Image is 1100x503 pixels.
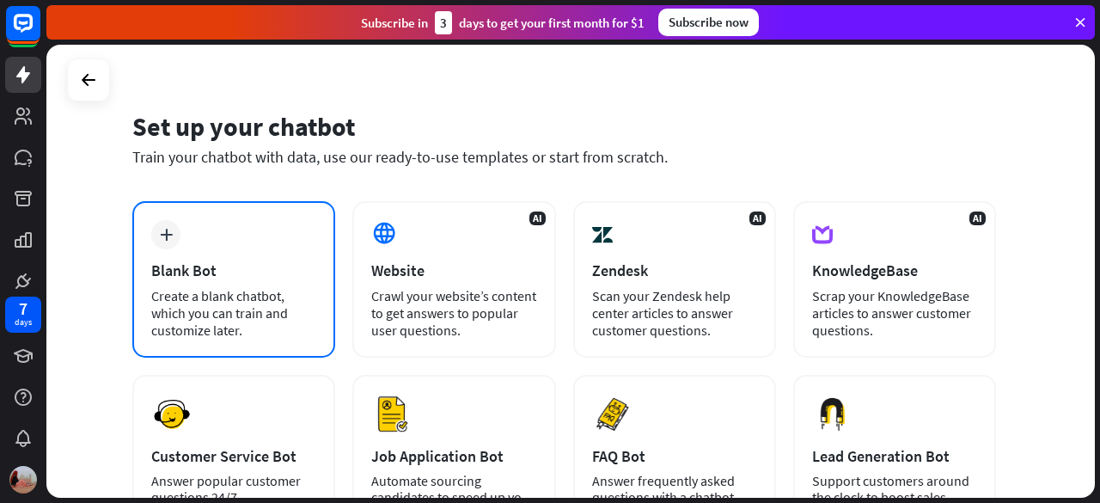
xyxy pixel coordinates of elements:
[592,446,757,466] div: FAQ Bot
[592,287,757,339] div: Scan your Zendesk help center articles to answer customer questions.
[812,287,977,339] div: Scrap your KnowledgeBase articles to answer customer questions.
[812,446,977,466] div: Lead Generation Bot
[132,147,996,167] div: Train your chatbot with data, use our ready-to-use templates or start from scratch.
[592,261,757,280] div: Zendesk
[812,261,977,280] div: KnowledgeBase
[151,261,316,280] div: Blank Bot
[371,287,536,339] div: Crawl your website’s content to get answers to popular user questions.
[361,11,645,34] div: Subscribe in days to get your first month for $1
[14,7,65,58] button: Open LiveChat chat widget
[160,229,173,241] i: plus
[749,212,766,225] span: AI
[969,212,986,225] span: AI
[19,301,27,316] div: 7
[132,110,996,143] div: Set up your chatbot
[151,446,316,466] div: Customer Service Bot
[5,297,41,333] a: 7 days
[15,316,32,328] div: days
[529,212,546,225] span: AI
[371,261,536,280] div: Website
[658,9,759,36] div: Subscribe now
[435,11,452,34] div: 3
[371,446,536,466] div: Job Application Bot
[151,287,316,339] div: Create a blank chatbot, which you can train and customize later.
